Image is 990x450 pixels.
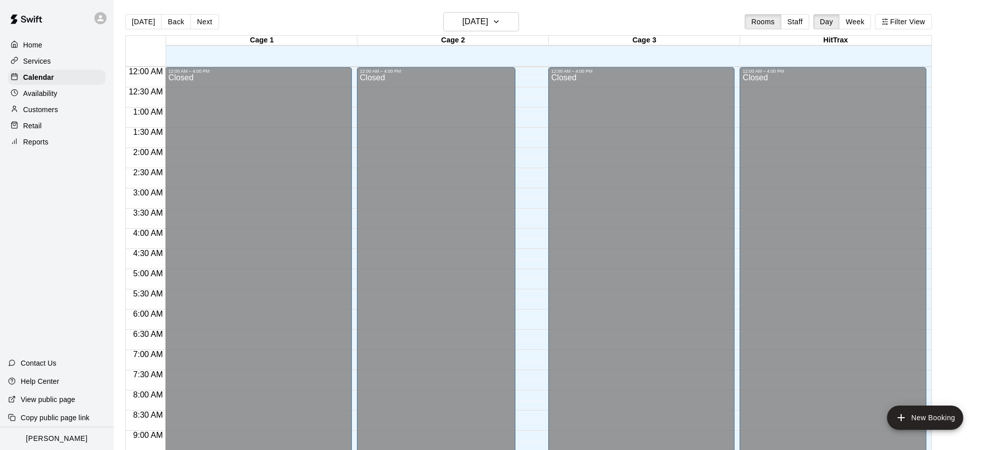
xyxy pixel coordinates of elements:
[443,12,519,31] button: [DATE]
[21,394,75,405] p: View public page
[781,14,810,29] button: Staff
[161,14,191,29] button: Back
[8,118,106,133] a: Retail
[8,70,106,85] a: Calendar
[131,431,166,439] span: 9:00 AM
[813,14,840,29] button: Day
[21,413,89,423] p: Copy public page link
[190,14,219,29] button: Next
[131,168,166,177] span: 2:30 AM
[131,330,166,338] span: 6:30 AM
[131,411,166,419] span: 8:30 AM
[8,54,106,69] a: Services
[26,433,87,444] p: [PERSON_NAME]
[8,102,106,117] a: Customers
[168,69,348,74] div: 12:00 AM – 4:00 PM
[131,289,166,298] span: 5:30 AM
[839,14,871,29] button: Week
[745,14,781,29] button: Rooms
[131,229,166,237] span: 4:00 AM
[743,69,923,74] div: 12:00 AM – 4:00 PM
[21,376,59,386] p: Help Center
[131,128,166,136] span: 1:30 AM
[131,350,166,359] span: 7:00 AM
[551,69,732,74] div: 12:00 AM – 4:00 PM
[357,36,549,45] div: Cage 2
[21,358,57,368] p: Contact Us
[131,370,166,379] span: 7:30 AM
[23,137,48,147] p: Reports
[549,36,740,45] div: Cage 3
[131,108,166,116] span: 1:00 AM
[8,134,106,149] a: Reports
[875,14,931,29] button: Filter View
[131,269,166,278] span: 5:00 AM
[23,88,58,98] p: Availability
[125,14,162,29] button: [DATE]
[23,105,58,115] p: Customers
[131,148,166,157] span: 2:00 AM
[23,121,42,131] p: Retail
[8,86,106,101] a: Availability
[8,37,106,53] a: Home
[462,15,488,29] h6: [DATE]
[131,390,166,399] span: 8:00 AM
[131,310,166,318] span: 6:00 AM
[126,87,166,96] span: 12:30 AM
[23,40,42,50] p: Home
[131,209,166,217] span: 3:30 AM
[131,188,166,197] span: 3:00 AM
[126,67,166,76] span: 12:00 AM
[887,406,963,430] button: add
[131,249,166,258] span: 4:30 AM
[23,72,54,82] p: Calendar
[166,36,357,45] div: Cage 1
[360,69,512,74] div: 12:00 AM – 4:00 PM
[23,56,51,66] p: Services
[740,36,931,45] div: HitTrax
